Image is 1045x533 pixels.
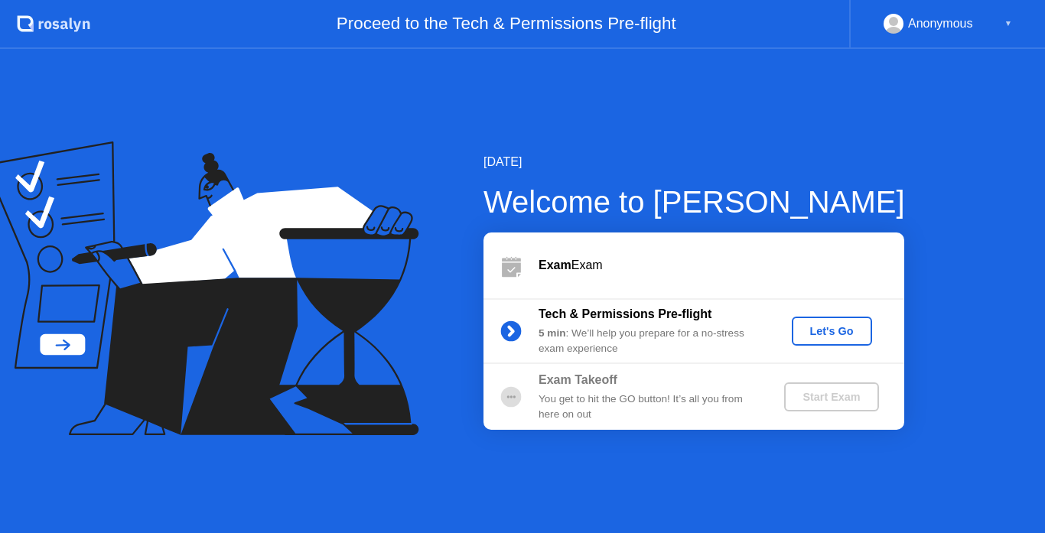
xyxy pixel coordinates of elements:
[539,307,711,320] b: Tech & Permissions Pre-flight
[539,256,904,275] div: Exam
[539,326,759,357] div: : We’ll help you prepare for a no-stress exam experience
[483,179,905,225] div: Welcome to [PERSON_NAME]
[790,391,872,403] div: Start Exam
[483,153,905,171] div: [DATE]
[784,382,878,411] button: Start Exam
[539,373,617,386] b: Exam Takeoff
[539,327,566,339] b: 5 min
[798,325,866,337] div: Let's Go
[1004,14,1012,34] div: ▼
[792,317,872,346] button: Let's Go
[539,258,571,271] b: Exam
[539,392,759,423] div: You get to hit the GO button! It’s all you from here on out
[908,14,973,34] div: Anonymous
